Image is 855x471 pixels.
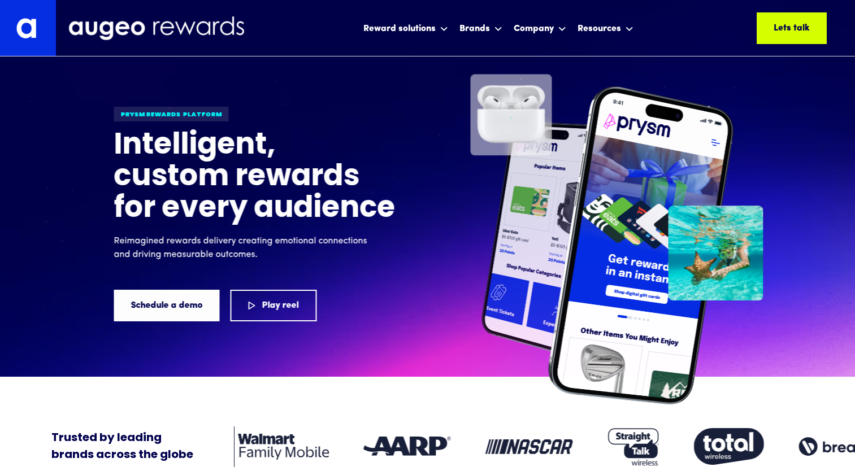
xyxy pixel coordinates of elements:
[114,130,396,225] h1: Intelligent, custom rewards for every audience
[114,234,374,261] p: Reimagined rewards delivery creating emotional connections and driving measurable outcomes.
[459,22,490,36] div: Brands
[514,22,554,36] div: Company
[457,13,505,43] div: Brands
[114,290,219,321] a: Schedule a demo
[51,430,193,464] div: Trusted by leading brands across the globe
[230,290,316,321] a: Play reel
[363,22,436,36] div: Reward solutions
[757,12,827,44] a: Lets talk
[361,13,451,43] div: Reward solutions
[238,434,329,460] img: Client logo: Walmart Family Mobile
[575,13,636,43] div: Resources
[114,107,228,121] div: Prysm Rewards platform
[511,13,569,43] div: Company
[578,22,621,36] div: Resources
